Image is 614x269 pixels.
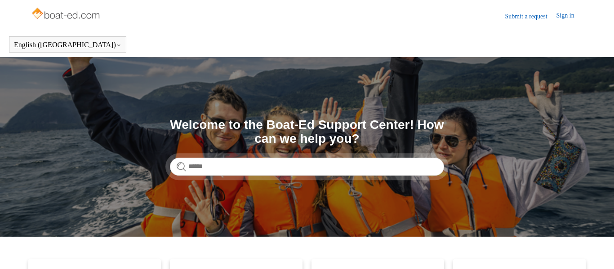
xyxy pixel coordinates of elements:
[591,246,614,269] div: Live chat
[556,11,583,22] a: Sign in
[170,158,444,176] input: Search
[505,12,556,21] a: Submit a request
[170,118,444,146] h1: Welcome to the Boat-Ed Support Center! How can we help you?
[31,5,102,23] img: Boat-Ed Help Center home page
[14,41,121,49] button: English ([GEOGRAPHIC_DATA])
